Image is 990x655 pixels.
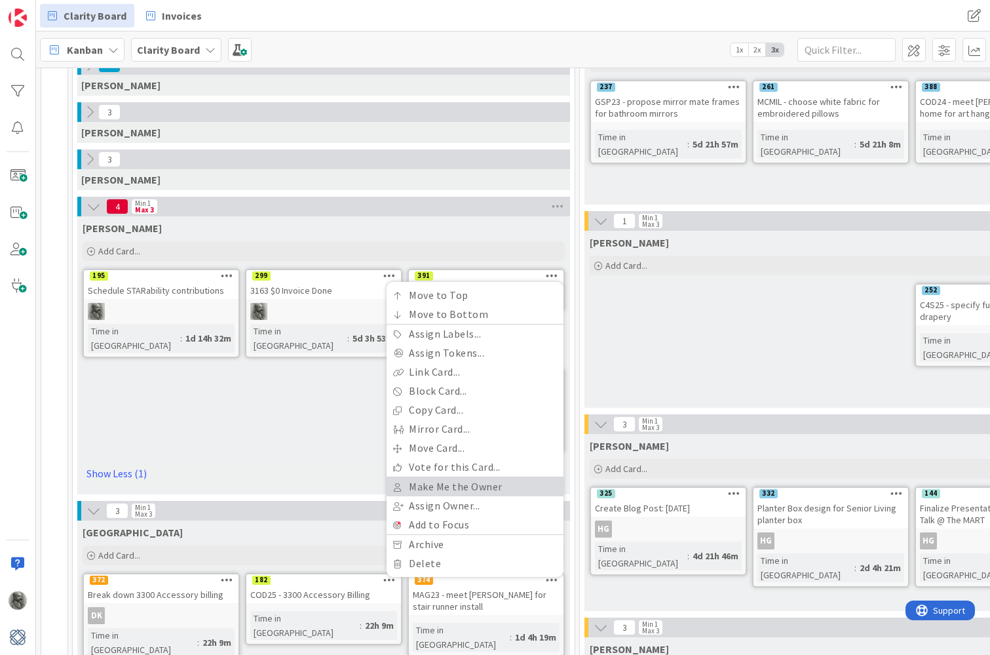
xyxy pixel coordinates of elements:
span: Philip [83,222,162,235]
div: 182 [246,574,401,586]
span: Kanban [67,42,103,58]
div: 299 [252,271,271,281]
div: 3163 $0 Invoice Done [246,282,401,299]
a: Vote for this Card... [387,458,563,477]
div: 195Schedule STARability contributions [84,270,238,299]
span: : [687,137,689,151]
div: 144 [922,489,940,498]
a: Archive [387,535,563,554]
img: PA [9,591,27,610]
div: MAG23 - meet [PERSON_NAME] for stair runner install [409,586,563,615]
div: 391Move to TopMove to BottomAssign Labels...Assign Tokens...Link Card...Block Card...Copy Card...... [409,270,563,282]
a: Block Card... [387,382,563,401]
div: HG [591,521,746,538]
span: 2x [748,43,766,56]
div: Time in [GEOGRAPHIC_DATA] [757,130,854,159]
div: 182COD25 - 3300 Accessory Billing [246,574,401,603]
div: 22h 9m [362,618,397,633]
div: 1d 14h 32m [182,331,235,346]
a: Delete [387,554,563,573]
div: 5d 3h 53m [349,331,397,346]
a: Clarity Board [40,4,134,28]
span: 3 [106,503,128,519]
span: 3x [766,43,784,56]
div: Max 3 [642,221,659,228]
div: Schedule STARability contributions [84,282,238,299]
a: Assign Labels... [387,325,563,344]
span: Lisa K. [81,79,161,92]
div: Create Blog Post: [DATE] [591,500,746,517]
div: 372 [90,576,108,585]
span: : [687,549,689,563]
div: 1d 4h 19m [512,630,560,645]
a: Move Card... [387,439,563,458]
div: 182 [252,576,271,585]
div: HG [753,532,908,549]
div: Min 1 [642,214,658,221]
div: 5d 21h 8m [856,137,904,151]
div: 2d 4h 21m [856,561,904,575]
div: 4d 21h 46m [689,549,742,563]
span: : [360,618,362,633]
div: 325Create Blog Post: [DATE] [591,488,746,517]
span: 3 [98,151,121,167]
div: 261 [753,81,908,93]
div: 261 [759,83,778,92]
a: Make Me the Owner [387,477,563,496]
span: 1x [731,43,748,56]
div: Planter Box design for Senior Living planter box [753,500,908,528]
div: 2993163 $0 Invoice Done [246,270,401,299]
a: 391Move to TopMove to BottomAssign Labels...Assign Tokens...Link Card...Block Card...Copy Card...... [408,269,565,311]
div: Time in [GEOGRAPHIC_DATA] [88,324,180,353]
a: Show Less (1) [83,463,565,484]
div: 195 [90,271,108,281]
div: 237 [597,83,615,92]
a: 332Planter Box design for Senior Living planter boxHGTime in [GEOGRAPHIC_DATA]:2d 4h 21m [752,486,909,587]
span: 1 [613,213,636,229]
span: : [510,630,512,645]
img: PA [88,303,105,320]
div: HG [595,521,612,538]
div: 332Planter Box design for Senior Living planter box [753,488,908,528]
a: Assign Owner... [387,496,563,515]
div: 237 [591,81,746,93]
div: 299 [246,270,401,282]
a: Mirror Card... [387,420,563,439]
div: Time in [GEOGRAPHIC_DATA] [595,130,687,159]
span: Invoices [162,8,202,24]
div: 374 [415,576,433,585]
span: : [854,561,856,575]
div: Max 3 [642,424,659,431]
span: : [180,331,182,346]
div: 195 [84,270,238,282]
div: PA [84,303,238,320]
div: 22h 9m [199,635,235,650]
span: Add Card... [98,245,140,257]
div: 372Break down 3300 Accessory billing [84,574,238,603]
span: 3 [613,620,636,635]
div: Min 1 [135,504,151,511]
div: 261MCMIL - choose white fabric for embroidered pillows [753,81,908,122]
span: Add Card... [605,463,647,475]
div: PA [246,303,401,320]
a: Invoices [138,4,210,28]
span: : [854,137,856,151]
span: 3 [613,416,636,432]
a: Copy Card... [387,401,563,420]
span: Walter [81,173,161,186]
div: Max 3 [135,511,152,517]
a: 261MCMIL - choose white fabric for embroidered pillowsTime in [GEOGRAPHIC_DATA]:5d 21h 8m [752,80,909,164]
div: 388 [922,83,940,92]
div: Min 1 [642,418,658,424]
div: HG [920,532,937,549]
a: 237GSP23 - propose mirror mate frames for bathroom mirrorsTime in [GEOGRAPHIC_DATA]:5d 21h 57m [590,80,747,164]
div: 5d 21h 57m [689,137,742,151]
span: Support [28,2,60,18]
div: 374 [409,574,563,586]
span: : [197,635,199,650]
div: Time in [GEOGRAPHIC_DATA] [250,611,360,640]
span: Add Card... [98,549,140,561]
a: 325Create Blog Post: [DATE]HGTime in [GEOGRAPHIC_DATA]:4d 21h 46m [590,486,747,576]
a: 2993163 $0 Invoice DonePATime in [GEOGRAPHIC_DATA]:5d 3h 53m [245,269,402,358]
div: Time in [GEOGRAPHIC_DATA] [757,553,854,582]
